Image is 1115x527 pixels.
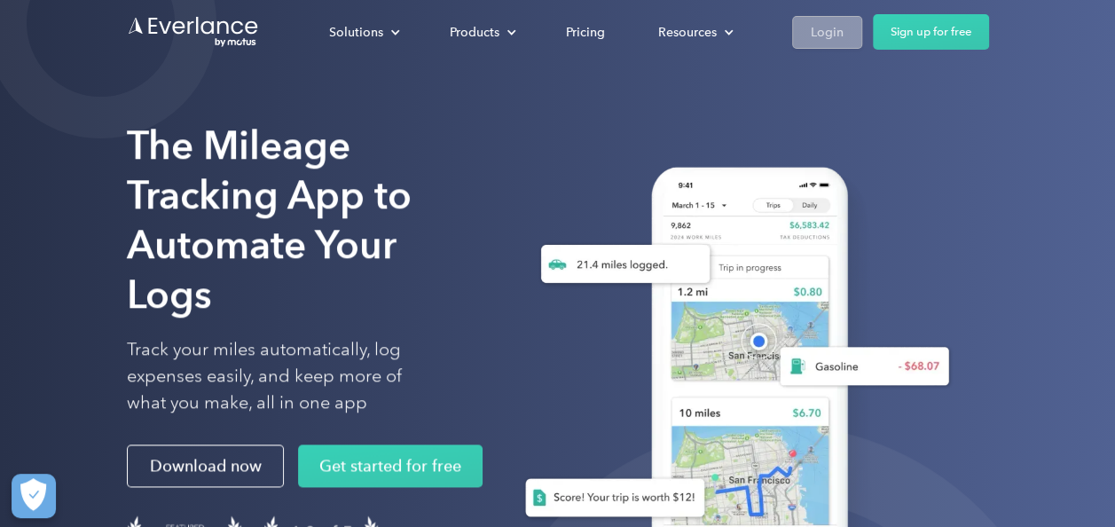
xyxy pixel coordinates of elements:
div: Pricing [566,21,605,43]
div: Login [811,21,844,43]
div: Products [432,17,530,48]
button: Cookies Settings [12,474,56,518]
div: Resources [640,17,748,48]
div: Solutions [329,21,383,43]
a: Pricing [548,17,623,48]
p: Track your miles automatically, log expenses easily, and keep more of what you make, all in one app [127,337,444,417]
a: Sign up for free [873,14,989,50]
div: Products [450,21,499,43]
strong: The Mileage Tracking App to Automate Your Logs [127,122,412,318]
div: Resources [658,21,717,43]
a: Download now [127,445,284,488]
a: Go to homepage [127,15,260,49]
a: Login [792,16,862,49]
a: Get started for free [298,445,483,488]
div: Solutions [311,17,414,48]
